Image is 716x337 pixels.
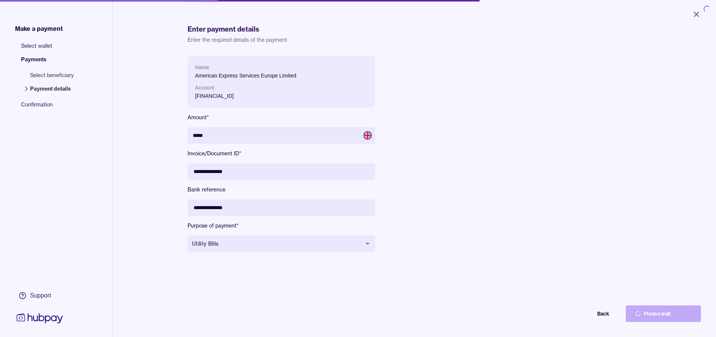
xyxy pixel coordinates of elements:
[15,24,63,33] span: Make a payment
[195,83,368,92] p: Account
[188,114,375,121] label: Amount
[21,56,81,69] span: Payments
[195,92,368,100] p: [FINANCIAL_ID]
[30,71,74,79] span: Select beneficiary
[195,71,368,80] p: American Express Services Europe Limited
[195,63,368,71] p: Name
[188,36,641,44] p: Enter the required details of the payment
[188,150,375,157] label: Invoice/Document ID
[188,24,641,35] h1: Enter payment details
[21,101,81,114] span: Confirmation
[30,85,74,93] span: Payment details
[30,291,51,300] div: Support
[188,222,375,229] label: Purpose of payment
[188,186,375,193] label: Bank reference
[15,288,65,304] a: Support
[543,305,618,322] button: Back
[683,6,710,23] button: Close
[21,42,81,56] span: Select wallet
[192,240,362,247] span: Utility Bills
